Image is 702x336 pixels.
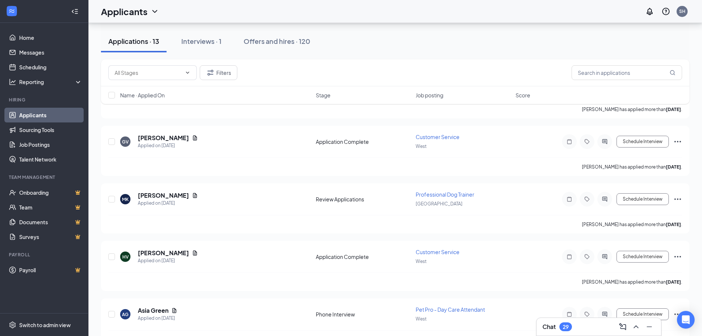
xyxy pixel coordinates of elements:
svg: Document [192,135,198,141]
input: All Stages [115,69,182,77]
div: Payroll [9,252,81,258]
p: [PERSON_NAME] has applied more than . [582,221,682,228]
span: West [416,259,427,264]
svg: ChevronUp [632,322,640,331]
h5: Asia Green [138,306,168,315]
div: Switch to admin view [19,321,71,329]
svg: Tag [583,196,591,202]
div: Hiring [9,97,81,103]
span: West [416,316,427,322]
svg: Tag [583,254,591,260]
b: [DATE] [666,279,681,285]
a: Messages [19,45,82,60]
span: Customer Service [416,249,460,255]
a: Job Postings [19,137,82,152]
a: Talent Network [19,152,82,167]
b: [DATE] [666,164,681,170]
div: Applied on [DATE] [138,200,198,207]
a: Scheduling [19,60,82,75]
span: Customer Service [416,134,460,140]
span: [GEOGRAPHIC_DATA] [416,201,462,207]
div: Team Management [9,174,81,180]
button: Schedule Interview [617,251,669,263]
button: Filter Filters [200,65,237,80]
h1: Applicants [101,5,147,18]
svg: Note [565,196,574,202]
svg: Tag [583,139,591,145]
button: ComposeMessage [617,321,629,333]
div: 29 [563,324,569,330]
a: DocumentsCrown [19,215,82,229]
div: HV [122,254,129,260]
div: Applied on [DATE] [138,142,198,149]
span: Job posting [416,91,443,99]
input: Search in applications [572,65,682,80]
div: MK [122,196,129,202]
div: Reporting [19,78,83,86]
svg: Ellipses [673,137,682,146]
div: Interviews · 1 [181,37,221,46]
svg: Document [171,308,177,314]
button: Schedule Interview [617,136,669,148]
span: Pet Pro - Day Care Attendant [416,306,485,313]
button: Schedule Interview [617,308,669,320]
span: Score [516,91,530,99]
h5: [PERSON_NAME] [138,191,189,200]
svg: Tag [583,311,591,317]
div: Offers and hires · 120 [244,37,310,46]
button: Schedule Interview [617,193,669,205]
b: [DATE] [666,222,681,227]
span: Name · Applied On [120,91,165,99]
svg: ChevronDown [150,7,159,16]
svg: Document [192,193,198,198]
h5: [PERSON_NAME] [138,249,189,257]
div: Review Applications [316,195,411,203]
div: GV [122,139,129,145]
button: ChevronUp [630,321,642,333]
svg: Notifications [645,7,654,16]
div: AG [122,311,129,318]
span: Stage [316,91,331,99]
div: Applications · 13 [108,37,159,46]
svg: Settings [9,321,16,329]
span: West [416,143,427,149]
a: Sourcing Tools [19,122,82,137]
svg: Collapse [71,8,78,15]
svg: Note [565,311,574,317]
a: Applicants [19,108,82,122]
div: Applied on [DATE] [138,315,177,322]
svg: ChevronDown [185,70,191,76]
a: OnboardingCrown [19,185,82,200]
p: [PERSON_NAME] has applied more than . [582,164,682,170]
a: SurveysCrown [19,229,82,244]
svg: ActiveChat [600,254,609,260]
a: Home [19,30,82,45]
a: TeamCrown [19,200,82,215]
svg: Ellipses [673,195,682,204]
svg: Note [565,254,574,260]
svg: ActiveChat [600,139,609,145]
a: PayrollCrown [19,263,82,277]
svg: ActiveChat [600,196,609,202]
svg: ActiveChat [600,311,609,317]
svg: Document [192,250,198,256]
svg: WorkstreamLogo [8,7,15,15]
p: [PERSON_NAME] has applied more than . [582,279,682,285]
svg: MagnifyingGlass [670,70,675,76]
h5: [PERSON_NAME] [138,134,189,142]
svg: QuestionInfo [661,7,670,16]
svg: Minimize [645,322,654,331]
span: Professional Dog Trainer [416,191,474,198]
div: SH [679,8,685,14]
svg: Ellipses [673,310,682,319]
svg: Note [565,139,574,145]
h3: Chat [542,323,556,331]
button: Minimize [643,321,655,333]
svg: Filter [206,68,215,77]
div: Applied on [DATE] [138,257,198,264]
div: Open Intercom Messenger [677,311,695,329]
div: Phone Interview [316,311,411,318]
div: Application Complete [316,138,411,145]
div: Application Complete [316,253,411,260]
svg: Ellipses [673,252,682,261]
